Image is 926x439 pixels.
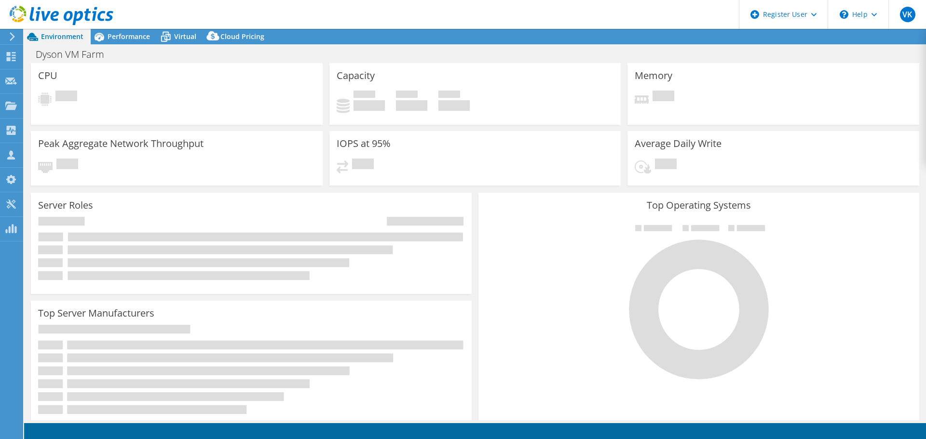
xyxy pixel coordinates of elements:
[55,91,77,104] span: Pending
[438,100,470,111] h4: 0 GiB
[840,10,848,19] svg: \n
[337,138,391,149] h3: IOPS at 95%
[38,200,93,211] h3: Server Roles
[174,32,196,41] span: Virtual
[352,159,374,172] span: Pending
[41,32,83,41] span: Environment
[220,32,264,41] span: Cloud Pricing
[635,138,722,149] h3: Average Daily Write
[354,91,375,100] span: Used
[38,138,204,149] h3: Peak Aggregate Network Throughput
[31,49,119,60] h1: Dyson VM Farm
[38,308,154,319] h3: Top Server Manufacturers
[108,32,150,41] span: Performance
[354,100,385,111] h4: 0 GiB
[655,159,677,172] span: Pending
[56,159,78,172] span: Pending
[635,70,672,81] h3: Memory
[900,7,915,22] span: VK
[38,70,57,81] h3: CPU
[486,200,912,211] h3: Top Operating Systems
[396,100,427,111] h4: 0 GiB
[653,91,674,104] span: Pending
[438,91,460,100] span: Total
[396,91,418,100] span: Free
[337,70,375,81] h3: Capacity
